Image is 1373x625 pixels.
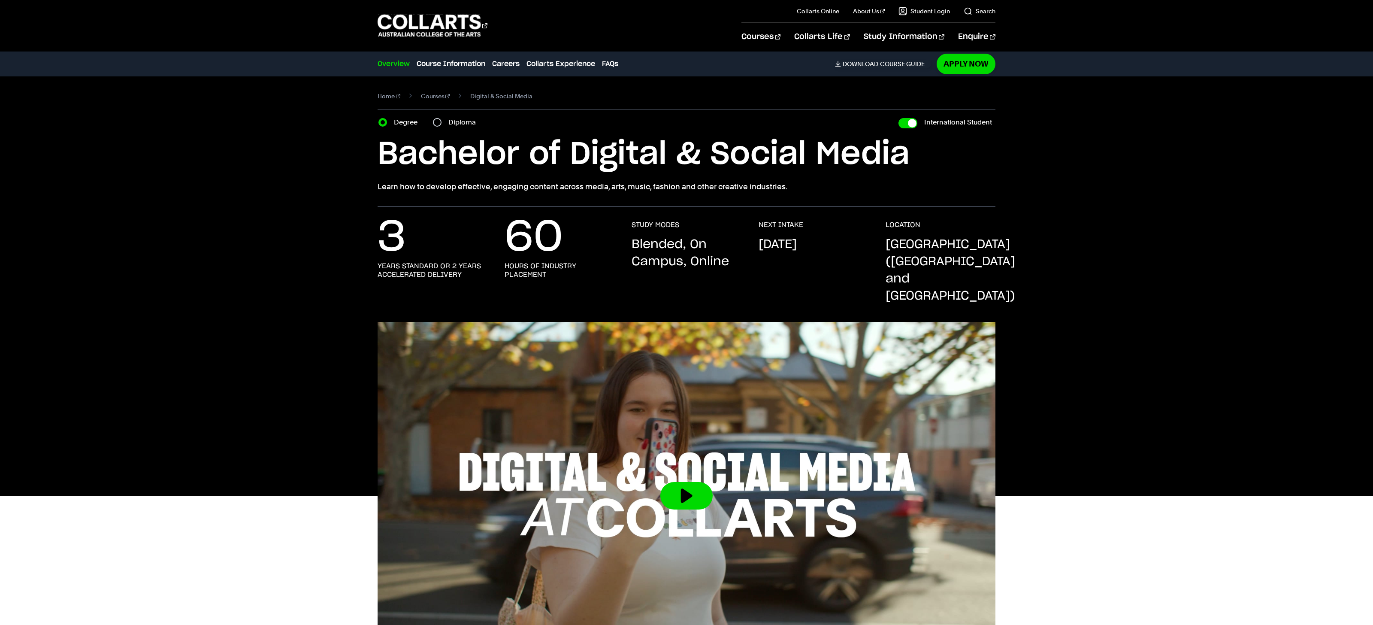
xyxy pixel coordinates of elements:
p: [DATE] [759,236,797,253]
p: 60 [505,221,563,255]
a: FAQs [602,59,618,69]
h1: Bachelor of Digital & Social Media [378,135,995,174]
p: Blended, On Campus, Online [632,236,741,270]
a: Collarts Experience [526,59,595,69]
a: Overview [378,59,410,69]
span: Digital & Social Media [470,90,532,102]
h3: NEXT INTAKE [759,221,803,229]
a: Apply Now [937,54,995,74]
label: Degree [394,116,423,128]
h3: STUDY MODES [632,221,679,229]
p: Learn how to develop effective, engaging content across media, arts, music, fashion and other cre... [378,181,995,193]
label: Diploma [448,116,481,128]
a: Study Information [864,23,944,51]
a: Collarts Life [794,23,850,51]
a: Enquire [958,23,995,51]
a: Careers [492,59,520,69]
h3: hours of industry placement [505,262,614,279]
div: Go to homepage [378,13,487,38]
a: Student Login [898,7,950,15]
a: Search [964,7,995,15]
span: Download [843,60,878,68]
h3: LOCATION [886,221,920,229]
a: Course Information [417,59,485,69]
a: Courses [421,90,450,102]
a: Courses [741,23,780,51]
p: [GEOGRAPHIC_DATA] ([GEOGRAPHIC_DATA] and [GEOGRAPHIC_DATA]) [886,236,1015,305]
label: International Student [924,116,992,128]
a: Collarts Online [797,7,839,15]
a: About Us [853,7,885,15]
a: DownloadCourse Guide [835,60,931,68]
h3: years standard or 2 years accelerated delivery [378,262,487,279]
a: Home [378,90,400,102]
p: 3 [378,221,406,255]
